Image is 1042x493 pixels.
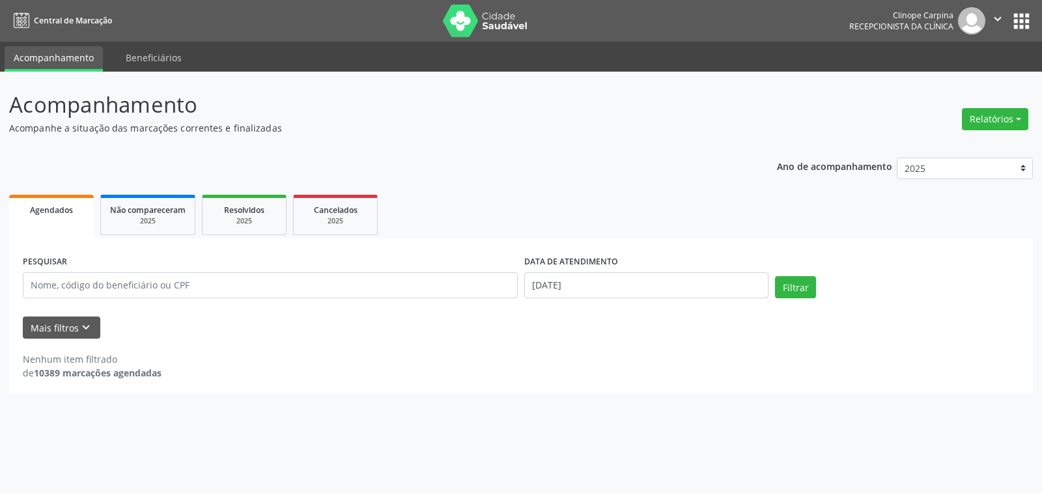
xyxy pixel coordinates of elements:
[110,204,186,216] span: Não compareceram
[9,121,725,135] p: Acompanhe a situação das marcações correntes e finalizadas
[524,252,618,272] label: DATA DE ATENDIMENTO
[5,46,103,72] a: Acompanhamento
[303,216,368,226] div: 2025
[777,158,892,174] p: Ano de acompanhamento
[23,272,518,298] input: Nome, código do beneficiário ou CPF
[962,108,1028,130] button: Relatórios
[23,352,162,366] div: Nenhum item filtrado
[849,10,953,21] div: Clinope Carpina
[9,10,112,31] a: Central de Marcação
[110,216,186,226] div: 2025
[1010,10,1033,33] button: apps
[23,252,67,272] label: PESQUISAR
[9,89,725,121] p: Acompanhamento
[991,12,1005,26] i: 
[23,366,162,380] div: de
[849,21,953,32] span: Recepcionista da clínica
[775,276,816,298] button: Filtrar
[34,367,162,379] strong: 10389 marcações agendadas
[224,204,264,216] span: Resolvidos
[34,15,112,26] span: Central de Marcação
[314,204,358,216] span: Cancelados
[212,216,277,226] div: 2025
[79,320,93,335] i: keyboard_arrow_down
[30,204,73,216] span: Agendados
[23,317,100,339] button: Mais filtroskeyboard_arrow_down
[958,7,985,35] img: img
[117,46,191,69] a: Beneficiários
[985,7,1010,35] button: 
[524,272,768,298] input: Selecione um intervalo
